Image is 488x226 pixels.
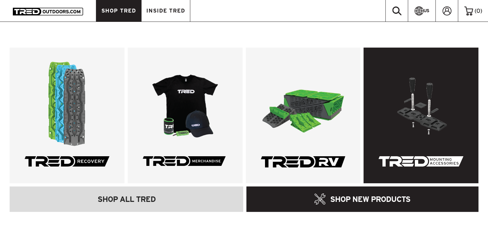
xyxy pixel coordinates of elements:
[475,8,482,14] span: ( )
[101,8,136,14] span: SHOP TRED
[246,186,478,212] a: SHOP NEW PRODUCTS
[10,186,243,212] a: SHOP ALL TRED
[146,8,185,14] span: INSIDE TRED
[464,6,473,15] img: cart-icon
[13,8,83,15] img: TRED Outdoors America
[476,8,480,14] span: 0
